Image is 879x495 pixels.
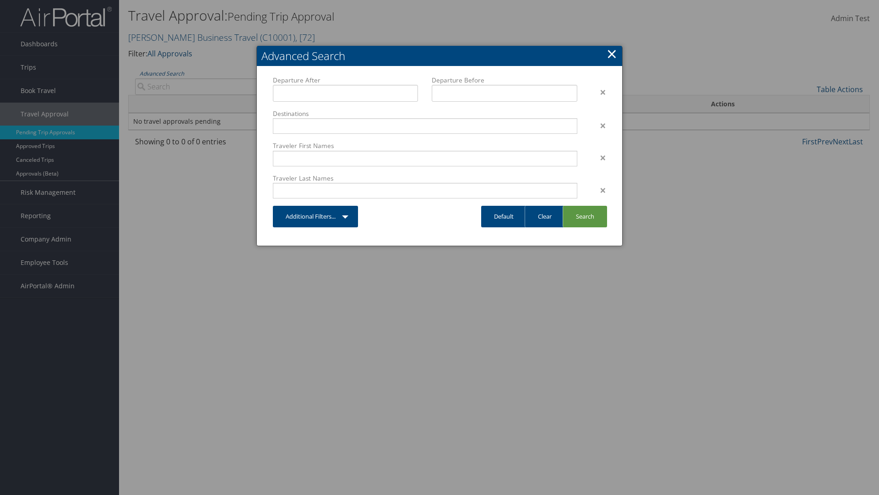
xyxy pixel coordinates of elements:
[525,206,564,227] a: Clear
[584,152,613,163] div: ×
[563,206,607,227] a: Search
[432,76,577,85] label: Departure Before
[607,44,617,63] a: Close
[273,76,418,85] label: Departure After
[257,46,622,66] h2: Advanced Search
[273,109,577,118] label: Destinations
[273,141,577,150] label: Traveler First Names
[481,206,526,227] a: Default
[273,206,358,227] a: Additional Filters...
[584,120,613,131] div: ×
[273,174,577,183] label: Traveler Last Names
[584,185,613,196] div: ×
[584,87,613,98] div: ×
